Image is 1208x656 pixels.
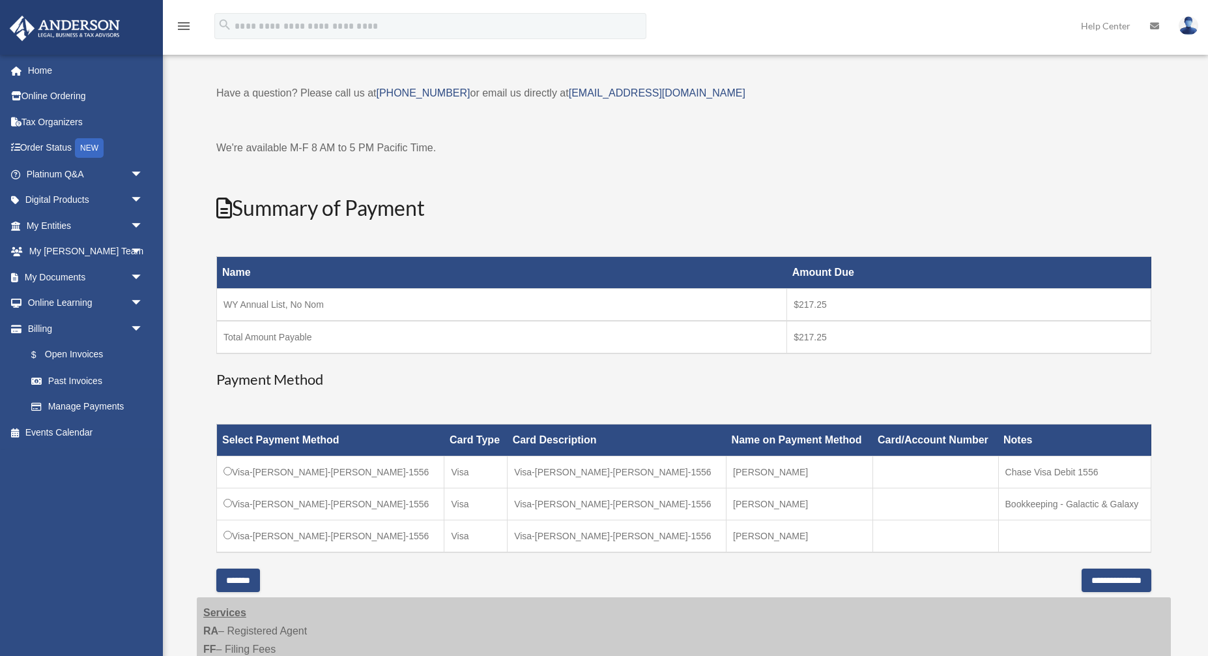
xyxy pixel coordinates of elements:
td: [PERSON_NAME] [726,520,872,553]
span: $ [38,347,45,363]
span: arrow_drop_down [130,187,156,214]
a: Online Ordering [9,83,163,110]
td: Visa [444,520,508,553]
a: Order StatusNEW [9,135,163,162]
h2: Summary of Payment [216,194,1151,223]
strong: FF [203,644,216,655]
td: Chase Visa Debit 1556 [998,456,1151,488]
p: We're available M-F 8 AM to 5 PM Pacific Time. [216,139,1151,157]
td: $217.25 [787,321,1151,353]
td: Visa [444,488,508,520]
img: User Pic [1179,16,1198,35]
th: Card Type [444,425,508,456]
th: Card Description [508,425,726,456]
span: arrow_drop_down [130,161,156,188]
span: arrow_drop_down [130,239,156,265]
a: Digital Productsarrow_drop_down [9,187,163,213]
th: Card/Account Number [872,425,998,456]
a: menu [176,23,192,34]
th: Amount Due [787,257,1151,289]
td: Visa-[PERSON_NAME]-[PERSON_NAME]-1556 [508,456,726,488]
span: arrow_drop_down [130,290,156,317]
a: My Documentsarrow_drop_down [9,264,163,290]
a: Events Calendar [9,419,163,445]
th: Select Payment Method [217,425,444,456]
a: My Entitiesarrow_drop_down [9,213,163,239]
td: $217.25 [787,289,1151,321]
div: NEW [75,138,104,158]
span: arrow_drop_down [130,264,156,291]
strong: Services [203,607,246,618]
a: Home [9,57,163,83]
td: Visa-[PERSON_NAME]-[PERSON_NAME]-1556 [217,520,444,553]
span: arrow_drop_down [130,316,156,342]
strong: RA [203,625,218,636]
h3: Payment Method [216,370,1151,390]
td: Bookkeeping - Galactic & Galaxy [998,488,1151,520]
img: Anderson Advisors Platinum Portal [6,16,124,41]
i: menu [176,18,192,34]
a: [PHONE_NUMBER] [376,87,470,98]
a: Platinum Q&Aarrow_drop_down [9,161,163,187]
a: [EMAIL_ADDRESS][DOMAIN_NAME] [569,87,745,98]
a: Tax Organizers [9,109,163,135]
td: [PERSON_NAME] [726,488,872,520]
th: Name on Payment Method [726,425,872,456]
a: Past Invoices [18,368,156,394]
a: Billingarrow_drop_down [9,316,156,342]
a: $Open Invoices [18,342,150,368]
th: Name [217,257,787,289]
td: Total Amount Payable [217,321,787,353]
span: arrow_drop_down [130,213,156,239]
p: Have a question? Please call us at or email us directly at [216,84,1151,102]
a: Manage Payments [18,394,156,420]
a: My [PERSON_NAME] Teamarrow_drop_down [9,239,163,265]
a: Online Learningarrow_drop_down [9,290,163,316]
td: [PERSON_NAME] [726,456,872,488]
td: Visa-[PERSON_NAME]-[PERSON_NAME]-1556 [508,520,726,553]
td: Visa-[PERSON_NAME]-[PERSON_NAME]-1556 [217,456,444,488]
td: Visa [444,456,508,488]
i: search [218,18,232,32]
th: Notes [998,425,1151,456]
td: Visa-[PERSON_NAME]-[PERSON_NAME]-1556 [217,488,444,520]
td: WY Annual List, No Nom [217,289,787,321]
td: Visa-[PERSON_NAME]-[PERSON_NAME]-1556 [508,488,726,520]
